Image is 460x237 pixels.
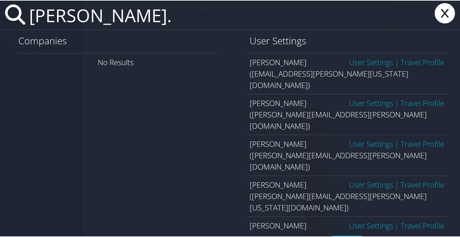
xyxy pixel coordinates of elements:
a: User Settings [349,179,393,189]
div: ([EMAIL_ADDRESS][PERSON_NAME][US_STATE][DOMAIN_NAME]) [250,67,444,90]
a: View OBT Profile [401,138,444,148]
span: [PERSON_NAME] [250,56,307,67]
a: User Settings [349,56,393,67]
a: View OBT Profile [401,220,444,230]
span: | [393,97,401,108]
a: View OBT Profile [401,179,444,189]
span: [PERSON_NAME] [250,138,307,148]
a: User Settings [349,220,393,230]
span: [PERSON_NAME] [250,97,307,108]
div: ([PERSON_NAME][EMAIL_ADDRESS][PERSON_NAME][US_STATE][DOMAIN_NAME]) [250,190,444,213]
div: No Results [15,53,216,71]
h1: Companies [18,34,213,47]
span: | [393,220,401,230]
a: User Settings [349,97,393,108]
a: User Settings [349,138,393,148]
div: ([PERSON_NAME][EMAIL_ADDRESS][PERSON_NAME][DOMAIN_NAME]) [250,149,444,172]
span: | [393,56,401,67]
h1: User Settings [250,34,444,47]
a: View OBT Profile [401,97,444,108]
span: [PERSON_NAME] [250,220,307,230]
span: | [393,179,401,189]
span: [PERSON_NAME] [250,179,307,189]
span: | [393,138,401,148]
div: ([PERSON_NAME][EMAIL_ADDRESS][PERSON_NAME][DOMAIN_NAME]) [250,108,444,131]
a: View OBT Profile [401,56,444,67]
